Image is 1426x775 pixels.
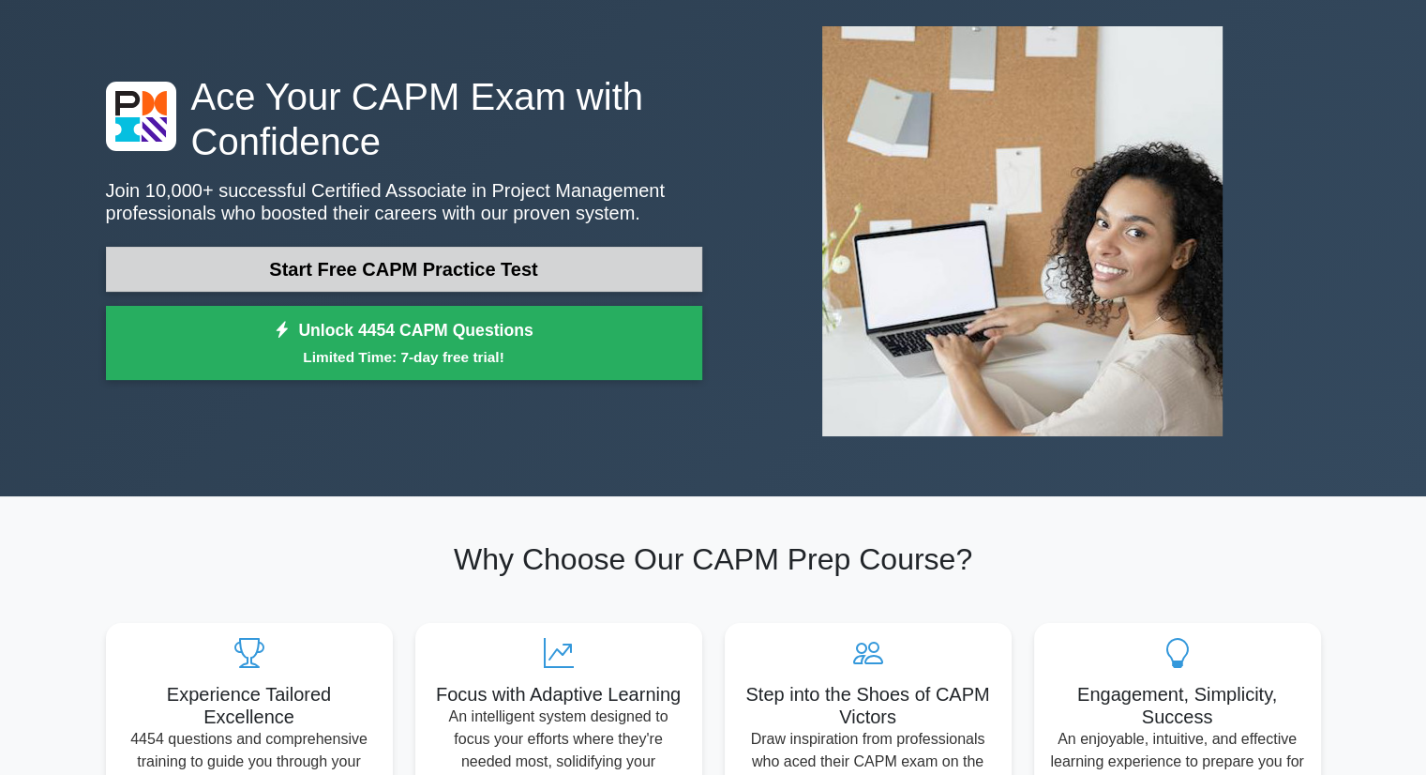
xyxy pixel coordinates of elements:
[121,683,378,728] h5: Experience Tailored Excellence
[106,541,1321,577] h2: Why Choose Our CAPM Prep Course?
[430,683,687,706] h5: Focus with Adaptive Learning
[106,179,702,224] p: Join 10,000+ successful Certified Associate in Project Management professionals who boosted their...
[106,74,702,164] h1: Ace Your CAPM Exam with Confidence
[106,306,702,381] a: Unlock 4454 CAPM QuestionsLimited Time: 7-day free trial!
[106,247,702,292] a: Start Free CAPM Practice Test
[129,346,679,368] small: Limited Time: 7-day free trial!
[1049,683,1306,728] h5: Engagement, Simplicity, Success
[740,683,997,728] h5: Step into the Shoes of CAPM Victors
